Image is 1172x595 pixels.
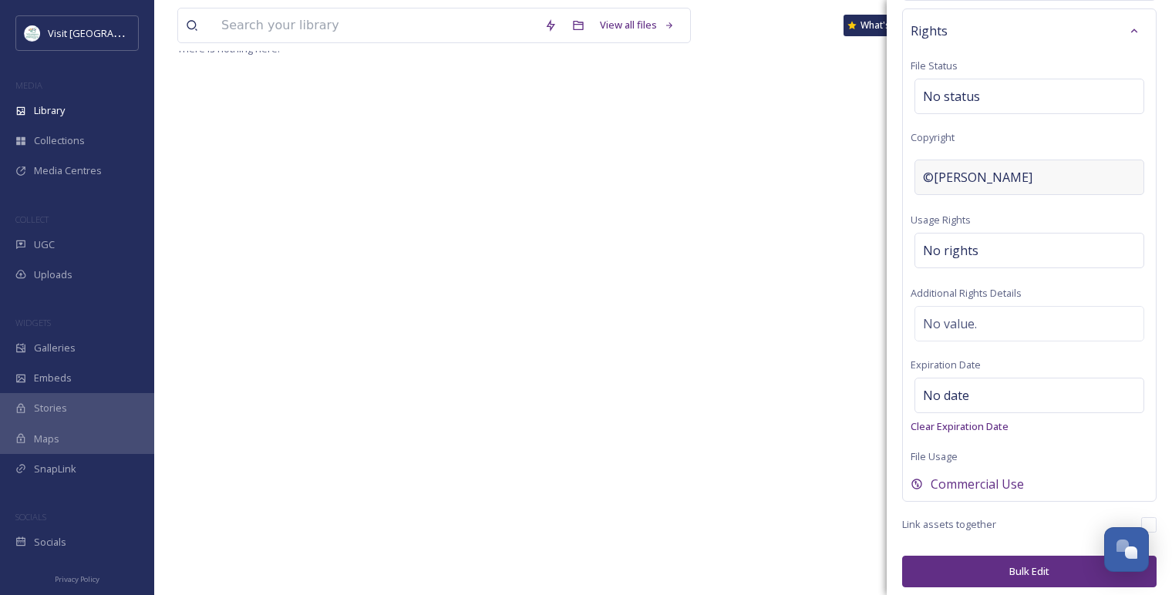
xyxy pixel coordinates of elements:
span: WIDGETS [15,317,51,328]
span: Uploads [34,267,72,282]
span: File Usage [911,449,958,463]
a: What's New [844,15,921,36]
span: Visit [GEOGRAPHIC_DATA] [48,25,167,40]
span: UGC [34,237,55,252]
span: No value. [923,314,977,333]
span: Collections [34,133,85,148]
span: COLLECT [15,213,49,225]
span: Library [34,103,65,118]
span: No date [923,386,969,405]
span: Clear Expiration Date [911,419,1009,433]
span: Commercial Use [931,475,1024,493]
span: Media Centres [34,163,102,178]
span: SOCIALS [15,511,46,523]
span: Link assets together [902,517,996,532]
img: download%20%281%29.jpeg [25,25,40,41]
button: Open Chat [1104,527,1149,572]
span: File Status [911,59,958,72]
button: Bulk Edit [902,556,1157,587]
span: No rights [923,241,978,260]
span: Copyright [911,130,955,144]
span: Expiration Date [911,358,981,371]
a: Privacy Policy [55,569,99,587]
input: Search your library [214,8,537,42]
span: ©[PERSON_NAME] [923,168,1032,187]
span: Stories [34,401,67,415]
a: View all files [592,10,682,40]
span: Maps [34,432,59,446]
span: Rights [911,22,948,40]
span: Socials [34,535,66,550]
span: Privacy Policy [55,574,99,584]
span: MEDIA [15,79,42,91]
span: Additional Rights Details [911,286,1022,300]
span: Embeds [34,371,72,385]
span: No status [923,87,980,106]
span: Usage Rights [911,213,971,227]
span: SnapLink [34,462,76,476]
span: Galleries [34,341,76,355]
